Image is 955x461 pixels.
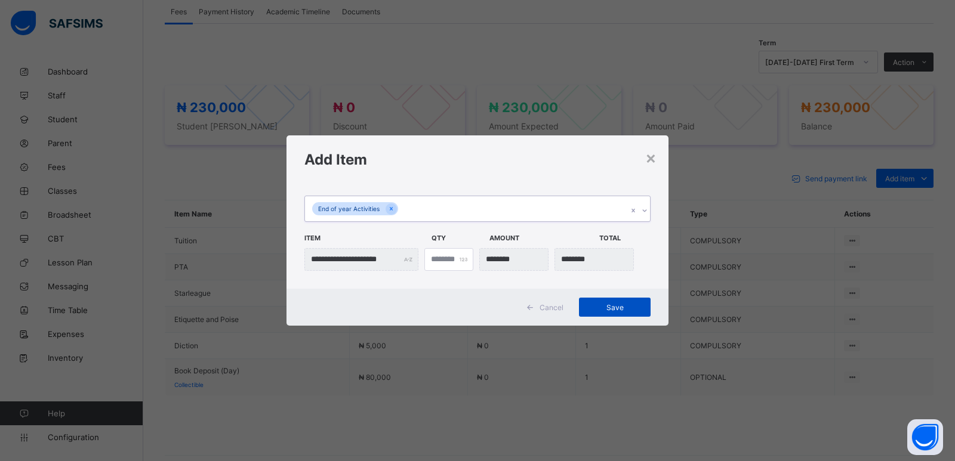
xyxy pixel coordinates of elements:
[489,228,593,248] span: Amount
[540,303,563,312] span: Cancel
[432,228,483,248] span: Qty
[645,147,657,168] div: ×
[304,151,651,168] h1: Add Item
[312,202,386,216] div: End of year Activities
[599,228,651,248] span: Total
[907,419,943,455] button: Open asap
[304,228,426,248] span: Item
[588,303,642,312] span: Save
